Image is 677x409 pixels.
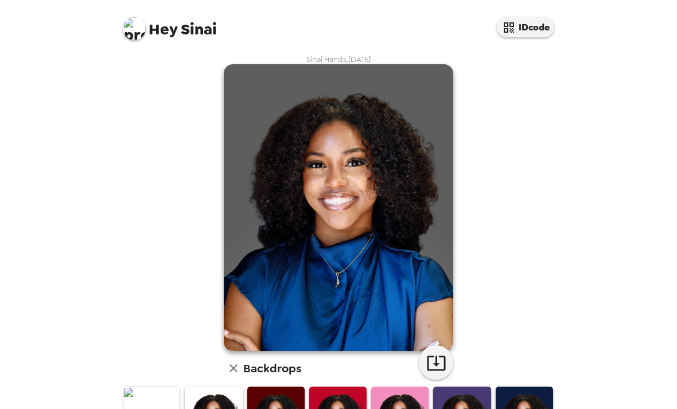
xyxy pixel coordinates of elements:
[123,17,146,40] img: profile pic
[224,64,453,351] img: user
[123,11,217,37] span: Sinai
[497,17,554,37] button: IDcode
[243,359,301,377] h6: Backdrops
[306,54,371,64] span: Sinai Hands , [DATE]
[149,19,177,40] span: Hey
